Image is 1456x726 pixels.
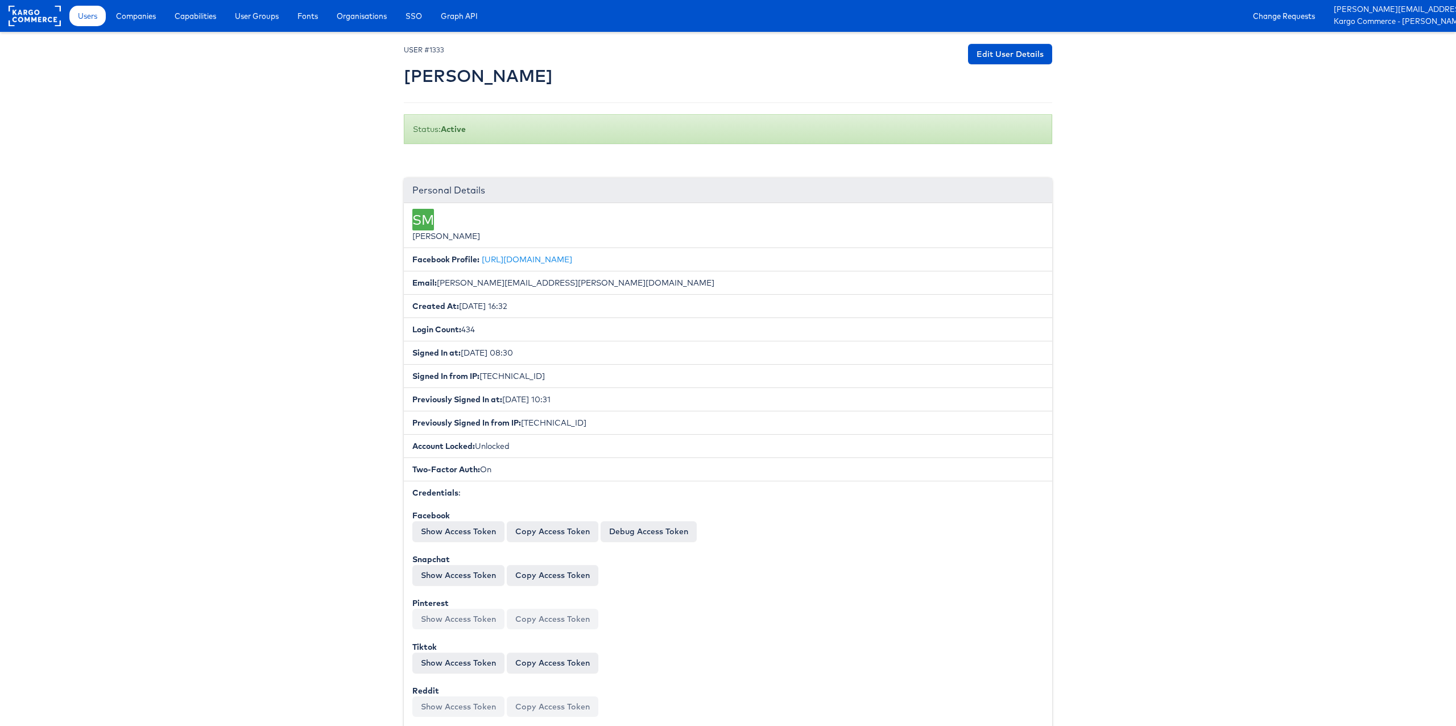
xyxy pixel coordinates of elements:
[412,521,504,542] button: Show Access Token
[404,46,444,54] small: USER #1333
[166,6,225,26] a: Capabilities
[601,521,697,542] a: Debug Access Token
[968,44,1052,64] a: Edit User Details
[404,457,1052,481] li: On
[412,696,504,717] button: Show Access Token
[116,10,156,22] span: Companies
[482,254,572,265] a: [URL][DOMAIN_NAME]
[432,6,486,26] a: Graph API
[507,609,598,629] button: Copy Access Token
[404,67,553,85] h2: [PERSON_NAME]
[404,114,1052,144] div: Status:
[175,10,216,22] span: Capabilities
[441,124,466,134] b: Active
[404,271,1052,295] li: [PERSON_NAME][EMAIL_ADDRESS][PERSON_NAME][DOMAIN_NAME]
[412,598,449,608] b: Pinterest
[507,653,598,673] button: Copy Access Token
[412,348,461,358] b: Signed In at:
[404,203,1052,248] li: [PERSON_NAME]
[1334,4,1447,16] a: [PERSON_NAME][EMAIL_ADDRESS][PERSON_NAME][DOMAIN_NAME]
[412,441,475,451] b: Account Locked:
[507,521,598,542] button: Copy Access Token
[297,10,318,22] span: Fonts
[412,254,479,265] b: Facebook Profile:
[404,317,1052,341] li: 434
[1244,6,1323,26] a: Change Requests
[412,488,458,498] b: Credentials
[235,10,279,22] span: User Groups
[226,6,287,26] a: User Groups
[412,209,434,230] div: SM
[412,418,521,428] b: Previously Signed In from IP:
[412,301,459,311] b: Created At:
[404,294,1052,318] li: [DATE] 16:32
[412,324,461,335] b: Login Count:
[404,387,1052,411] li: [DATE] 10:31
[404,341,1052,365] li: [DATE] 08:30
[412,394,502,405] b: Previously Signed In at:
[412,642,437,652] b: Tiktok
[412,653,504,673] button: Show Access Token
[406,10,422,22] span: SSO
[412,464,480,475] b: Two-Factor Auth:
[412,554,450,564] b: Snapchat
[78,10,97,22] span: Users
[107,6,164,26] a: Companies
[337,10,387,22] span: Organisations
[412,609,504,629] button: Show Access Token
[328,6,395,26] a: Organisations
[412,686,439,696] b: Reddit
[507,565,598,585] button: Copy Access Token
[412,371,479,381] b: Signed In from IP:
[1334,16,1447,28] a: Kargo Commerce - [PERSON_NAME]
[404,411,1052,435] li: [TECHNICAL_ID]
[397,6,431,26] a: SSO
[412,565,504,585] button: Show Access Token
[412,510,450,521] b: Facebook
[404,178,1052,203] div: Personal Details
[404,434,1052,458] li: Unlocked
[69,6,106,26] a: Users
[404,364,1052,388] li: [TECHNICAL_ID]
[441,10,478,22] span: Graph API
[289,6,326,26] a: Fonts
[412,278,437,288] b: Email:
[507,696,598,717] button: Copy Access Token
